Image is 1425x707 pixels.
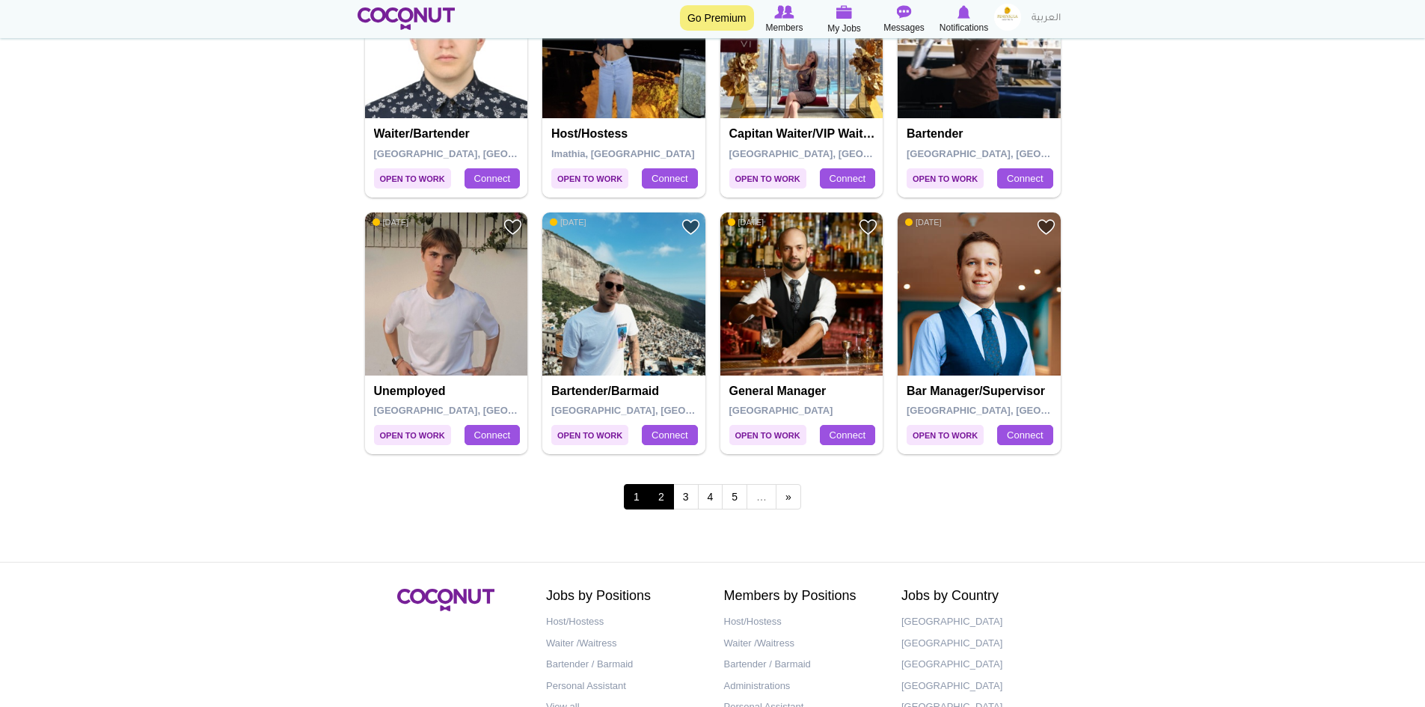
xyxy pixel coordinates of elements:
span: Open to Work [907,168,984,189]
a: Notifications Notifications [934,4,994,35]
h4: Waiter/Bartender [374,127,523,141]
h4: Capitan Waiter/VIP Waitress [729,127,878,141]
span: [DATE] [905,217,942,227]
a: [GEOGRAPHIC_DATA] [901,676,1057,697]
a: 5 [722,484,747,509]
a: [GEOGRAPHIC_DATA] [901,654,1057,676]
a: Connect [465,425,520,446]
span: [DATE] [550,217,586,227]
span: [GEOGRAPHIC_DATA], [GEOGRAPHIC_DATA] [907,148,1120,159]
a: 3 [673,484,699,509]
img: My Jobs [836,5,853,19]
a: next › [776,484,801,509]
a: Go Premium [680,5,754,31]
span: Open to Work [551,425,628,445]
a: Add to Favourites [859,218,877,236]
span: Open to Work [374,168,451,189]
span: [GEOGRAPHIC_DATA], [GEOGRAPHIC_DATA] [374,405,587,416]
a: Administrations [724,676,880,697]
a: Connect [997,425,1052,446]
a: Personal Assistant [546,676,702,697]
span: Open to Work [907,425,984,445]
a: Host/Hostess [724,611,880,633]
a: Connect [997,168,1052,189]
a: Connect [820,168,875,189]
span: Open to Work [551,168,628,189]
span: Messages [883,20,925,35]
span: [GEOGRAPHIC_DATA], [GEOGRAPHIC_DATA] [729,148,943,159]
img: Home [358,7,456,30]
a: Bartender / Barmaid [724,654,880,676]
img: Notifications [957,5,970,19]
a: Connect [465,168,520,189]
a: Waiter /Waitress [546,633,702,655]
h4: General Manager [729,385,878,398]
a: Waiter /Waitress [724,633,880,655]
a: 4 [698,484,723,509]
h2: Members by Positions [724,589,880,604]
h2: Jobs by Country [901,589,1057,604]
a: Bartender / Barmaid [546,654,702,676]
span: [GEOGRAPHIC_DATA], [GEOGRAPHIC_DATA] [907,405,1120,416]
h4: Bartender/Barmaid [551,385,700,398]
span: Imathia, [GEOGRAPHIC_DATA] [551,148,695,159]
a: Browse Members Members [755,4,815,35]
a: Add to Favourites [503,218,522,236]
a: 2 [649,484,674,509]
a: [GEOGRAPHIC_DATA] [901,611,1057,633]
span: [DATE] [728,217,764,227]
a: Connect [642,168,697,189]
span: Members [765,20,803,35]
span: Open to Work [729,425,806,445]
a: Add to Favourites [1037,218,1055,236]
a: Connect [642,425,697,446]
h4: Bar Manager/Supervisor [907,385,1055,398]
a: Host/Hostess [546,611,702,633]
a: Connect [820,425,875,446]
span: 1 [624,484,649,509]
span: [GEOGRAPHIC_DATA] [729,405,833,416]
h4: Bartender [907,127,1055,141]
span: [DATE] [373,217,409,227]
span: [GEOGRAPHIC_DATA], [GEOGRAPHIC_DATA] [551,405,764,416]
a: Messages Messages [874,4,934,35]
span: Notifications [940,20,988,35]
span: [GEOGRAPHIC_DATA], [GEOGRAPHIC_DATA] [374,148,587,159]
h4: Unemployed [374,385,523,398]
span: … [747,484,776,509]
a: My Jobs My Jobs [815,4,874,36]
h4: Host/Hostess [551,127,700,141]
a: Add to Favourites [681,218,700,236]
img: Coconut [397,589,494,611]
a: [GEOGRAPHIC_DATA] [901,633,1057,655]
h2: Jobs by Positions [546,589,702,604]
span: My Jobs [827,21,861,36]
img: Browse Members [774,5,794,19]
span: Open to Work [374,425,451,445]
a: العربية [1024,4,1068,34]
span: Open to Work [729,168,806,189]
img: Messages [897,5,912,19]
